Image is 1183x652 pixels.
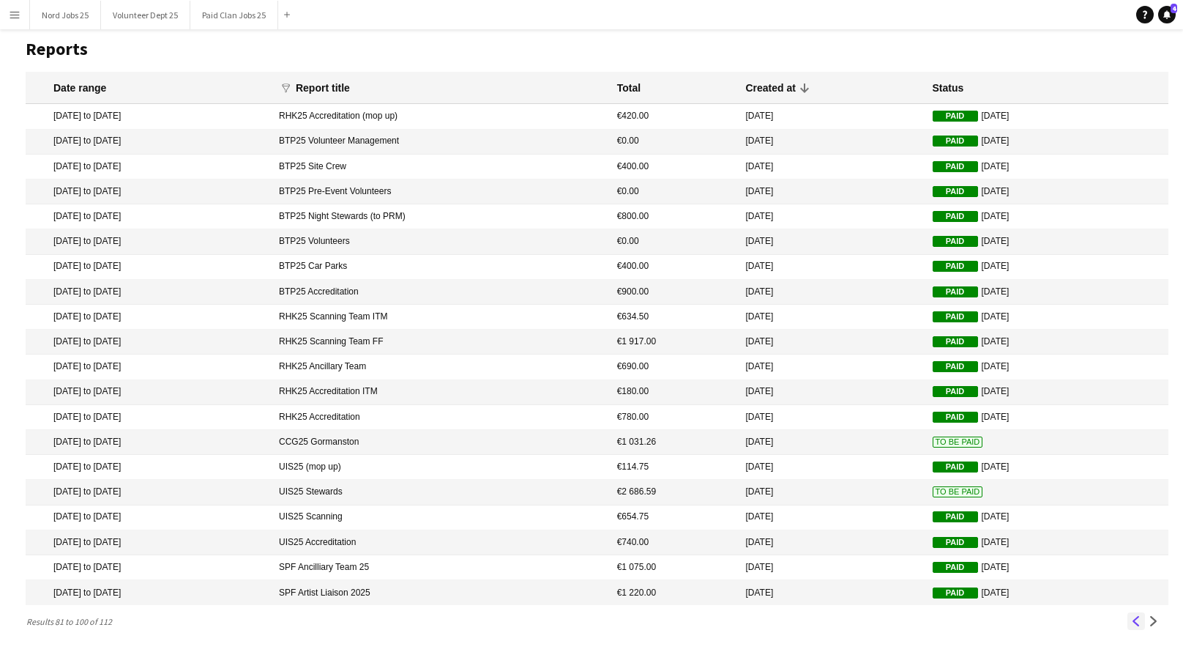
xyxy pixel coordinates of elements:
mat-cell: [DATE] [925,280,1168,305]
span: Paid [933,386,978,397]
span: Paid [933,136,978,147]
mat-cell: €780.00 [610,405,739,430]
mat-cell: €400.00 [610,255,739,280]
mat-cell: €0.00 [610,179,739,204]
div: Created at [745,81,808,95]
mat-cell: €690.00 [610,355,739,379]
mat-cell: [DATE] to [DATE] [26,155,272,179]
div: Report title [296,81,350,95]
span: Paid [933,161,978,172]
mat-cell: [DATE] [925,555,1168,580]
mat-cell: [DATE] [925,179,1168,204]
mat-cell: [DATE] to [DATE] [26,130,272,155]
mat-cell: €400.00 [610,155,739,179]
div: Report title [296,81,363,95]
mat-cell: €900.00 [610,280,739,305]
mat-cell: €1 031.26 [610,430,739,455]
mat-cell: [DATE] to [DATE] [26,530,272,555]
mat-cell: [DATE] [738,229,925,254]
mat-cell: [DATE] [925,204,1168,229]
mat-cell: CCG25 Gormanston [272,430,610,455]
mat-cell: [DATE] to [DATE] [26,229,272,254]
a: 4 [1158,6,1176,23]
h1: Reports [26,38,1168,60]
mat-cell: [DATE] [738,305,925,330]
mat-cell: €654.75 [610,505,739,530]
mat-cell: €1 917.00 [610,330,739,355]
mat-cell: [DATE] to [DATE] [26,255,272,280]
div: Created at [745,81,795,95]
mat-cell: [DATE] [738,530,925,555]
mat-cell: [DATE] [738,204,925,229]
button: Paid Clan Jobs 25 [190,1,278,29]
mat-cell: [DATE] [738,580,925,605]
mat-cell: [DATE] to [DATE] [26,280,272,305]
mat-cell: BTP25 Accreditation [272,280,610,305]
button: Volunteer Dept 25 [101,1,190,29]
div: Date range [53,81,106,95]
span: To Be Paid [933,486,983,497]
mat-cell: [DATE] [738,505,925,530]
mat-cell: [DATE] to [DATE] [26,555,272,580]
mat-cell: €800.00 [610,204,739,229]
mat-cell: [DATE] [738,480,925,505]
mat-cell: BTP25 Car Parks [272,255,610,280]
mat-cell: SPF Artist Liaison 2025 [272,580,610,605]
mat-cell: RHK25 Ancillary Team [272,355,610,379]
mat-cell: €0.00 [610,229,739,254]
span: Paid [933,537,978,548]
mat-cell: [DATE] [925,530,1168,555]
span: Paid [933,211,978,222]
span: Results 81 to 100 of 112 [26,616,118,627]
button: Nord Jobs 25 [30,1,101,29]
span: Paid [933,462,978,473]
mat-cell: [DATE] [738,330,925,355]
mat-cell: [DATE] to [DATE] [26,455,272,480]
mat-cell: BTP25 Night Stewards (to PRM) [272,204,610,229]
mat-cell: BTP25 Volunteer Management [272,130,610,155]
mat-cell: [DATE] [925,580,1168,605]
span: Paid [933,311,978,322]
span: Paid [933,286,978,297]
mat-cell: €1 220.00 [610,580,739,605]
mat-cell: [DATE] [738,280,925,305]
mat-cell: [DATE] [925,355,1168,379]
mat-cell: [DATE] [738,104,925,129]
mat-cell: UIS25 Scanning [272,505,610,530]
mat-cell: [DATE] [925,229,1168,254]
mat-cell: [DATE] to [DATE] [26,104,272,129]
mat-cell: [DATE] to [DATE] [26,179,272,204]
span: To Be Paid [933,437,983,448]
mat-cell: [DATE] [925,104,1168,129]
mat-cell: [DATE] [925,155,1168,179]
span: Paid [933,236,978,247]
mat-cell: [DATE] [738,430,925,455]
mat-cell: [DATE] to [DATE] [26,355,272,379]
mat-cell: [DATE] [925,330,1168,355]
mat-cell: €1 075.00 [610,555,739,580]
mat-cell: [DATE] to [DATE] [26,204,272,229]
span: Paid [933,562,978,573]
mat-cell: RHK25 Accreditation (mop up) [272,104,610,129]
mat-cell: RHK25 Scanning Team ITM [272,305,610,330]
mat-cell: [DATE] to [DATE] [26,330,272,355]
mat-cell: [DATE] [738,179,925,204]
span: Paid [933,412,978,423]
mat-cell: BTP25 Volunteers [272,229,610,254]
mat-cell: [DATE] [925,505,1168,530]
mat-cell: [DATE] to [DATE] [26,430,272,455]
mat-cell: [DATE] [925,130,1168,155]
mat-cell: [DATE] to [DATE] [26,380,272,405]
mat-cell: [DATE] [738,255,925,280]
mat-cell: UIS25 Stewards [272,480,610,505]
mat-cell: [DATE] [925,455,1168,480]
div: Status [933,81,964,95]
mat-cell: €114.75 [610,455,739,480]
span: Paid [933,186,978,197]
mat-cell: [DATE] [925,380,1168,405]
mat-cell: RHK25 Accreditation [272,405,610,430]
mat-cell: [DATE] [738,380,925,405]
mat-cell: €0.00 [610,130,739,155]
mat-cell: BTP25 Pre-Event Volunteers [272,179,610,204]
mat-cell: [DATE] to [DATE] [26,480,272,505]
